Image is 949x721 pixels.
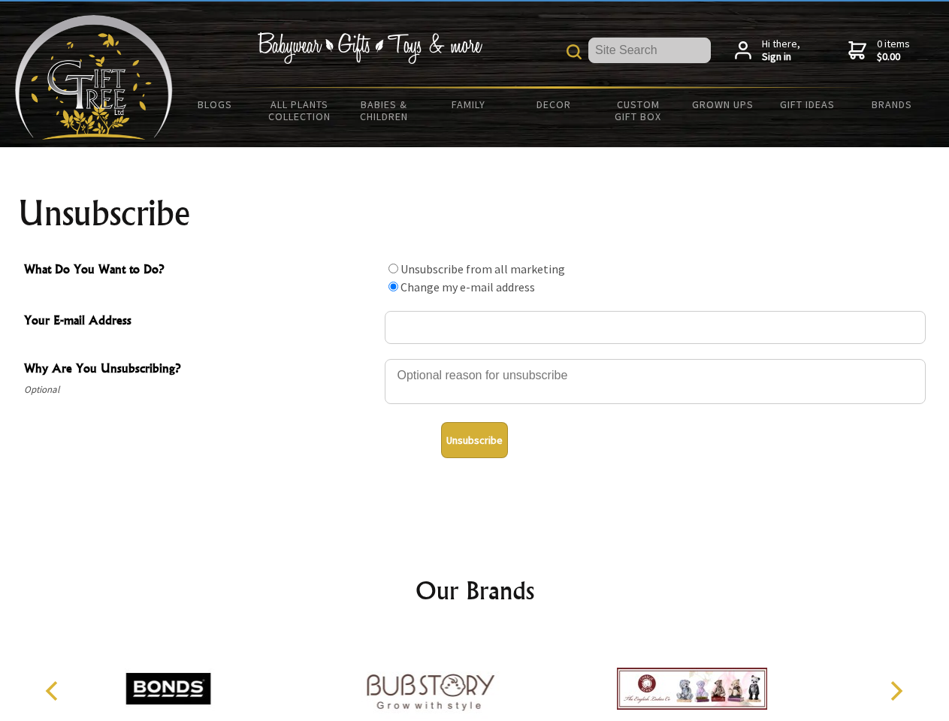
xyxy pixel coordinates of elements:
button: Next [879,674,912,707]
a: Family [427,89,512,120]
label: Change my e-mail address [400,279,535,294]
span: Optional [24,381,377,399]
a: Babies & Children [342,89,427,132]
span: Your E-mail Address [24,311,377,333]
a: Grown Ups [680,89,765,120]
span: What Do You Want to Do? [24,260,377,282]
button: Unsubscribe [441,422,508,458]
a: Hi there,Sign in [735,38,800,64]
img: Babyware - Gifts - Toys and more... [15,15,173,140]
img: Babywear - Gifts - Toys & more [257,32,482,64]
strong: $0.00 [877,50,910,64]
input: Your E-mail Address [385,311,926,344]
a: Gift Ideas [765,89,850,120]
button: Previous [38,674,71,707]
a: Custom Gift Box [596,89,681,132]
h1: Unsubscribe [18,195,932,231]
a: Decor [511,89,596,120]
a: All Plants Collection [258,89,343,132]
span: 0 items [877,37,910,64]
input: What Do You Want to Do? [388,264,398,273]
a: BLOGS [173,89,258,120]
h2: Our Brands [30,572,920,608]
a: Brands [850,89,935,120]
input: What Do You Want to Do? [388,282,398,291]
img: product search [567,44,582,59]
label: Unsubscribe from all marketing [400,261,565,276]
a: 0 items$0.00 [848,38,910,64]
textarea: Why Are You Unsubscribing? [385,359,926,404]
span: Hi there, [762,38,800,64]
strong: Sign in [762,50,800,64]
span: Why Are You Unsubscribing? [24,359,377,381]
input: Site Search [588,38,711,63]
